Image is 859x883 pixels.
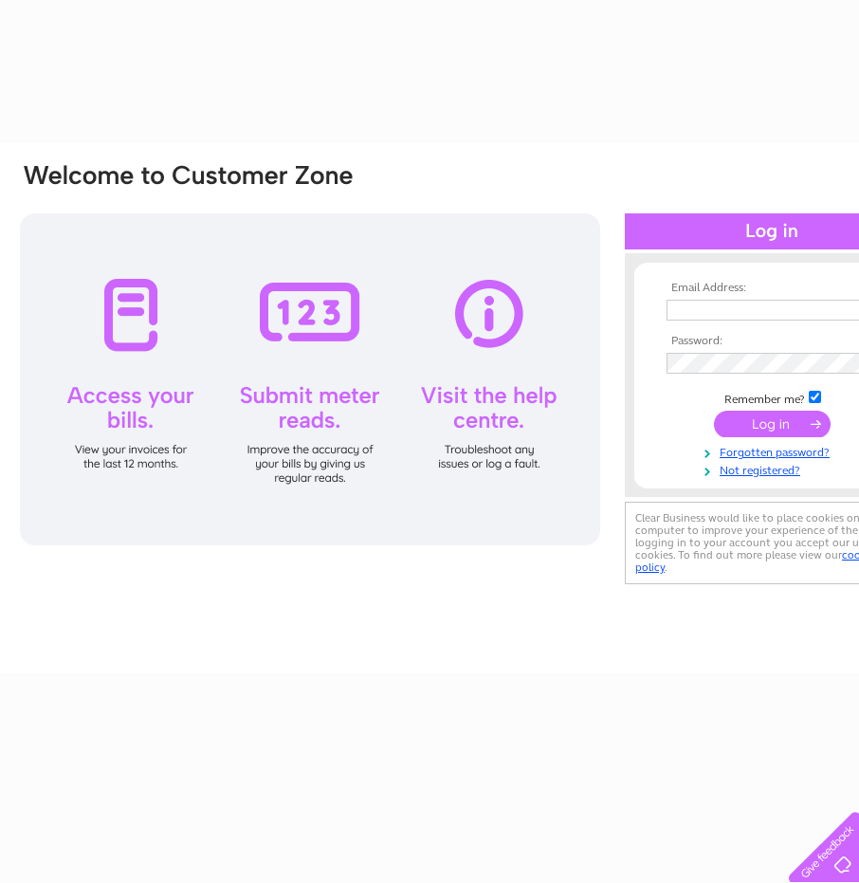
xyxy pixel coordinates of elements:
input: Submit [714,411,831,437]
